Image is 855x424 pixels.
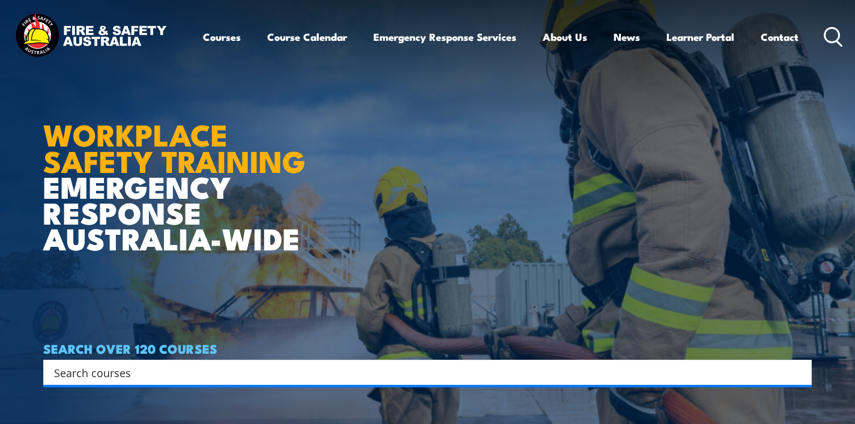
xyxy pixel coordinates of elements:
h1: EMERGENCY RESPONSE AUSTRALIA-WIDE [43,91,337,250]
a: Courses [203,21,241,53]
a: Course Calendar [267,21,347,53]
button: Search magnifier button [791,364,808,381]
input: Search input [54,363,785,381]
h4: SEARCH OVER 120 COURSES [43,342,812,355]
a: Emergency Response Services [373,21,516,53]
a: About Us [543,21,587,53]
a: Learner Portal [666,21,734,53]
strong: WORKPLACE SAFETY TRAINING [43,111,306,183]
a: Contact [761,21,799,53]
a: News [614,21,640,53]
form: Search form [56,364,788,381]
